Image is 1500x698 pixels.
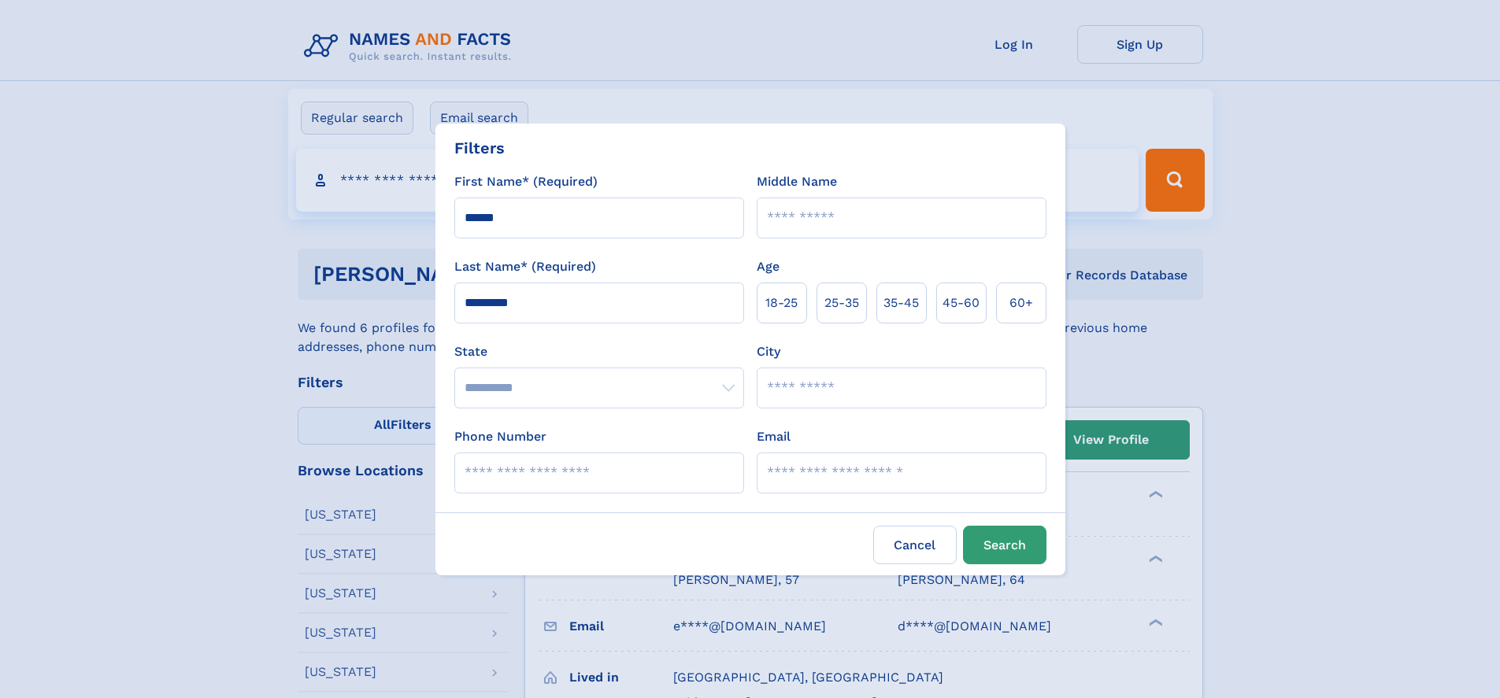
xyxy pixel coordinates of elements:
[963,526,1046,564] button: Search
[454,342,744,361] label: State
[943,294,980,312] span: 45‑60
[454,257,596,276] label: Last Name* (Required)
[757,257,780,276] label: Age
[824,294,859,312] span: 25‑35
[883,294,919,312] span: 35‑45
[454,172,598,191] label: First Name* (Required)
[873,526,957,564] label: Cancel
[757,172,837,191] label: Middle Name
[454,136,505,160] div: Filters
[765,294,798,312] span: 18‑25
[757,427,791,446] label: Email
[1009,294,1033,312] span: 60+
[757,342,780,361] label: City
[454,427,546,446] label: Phone Number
